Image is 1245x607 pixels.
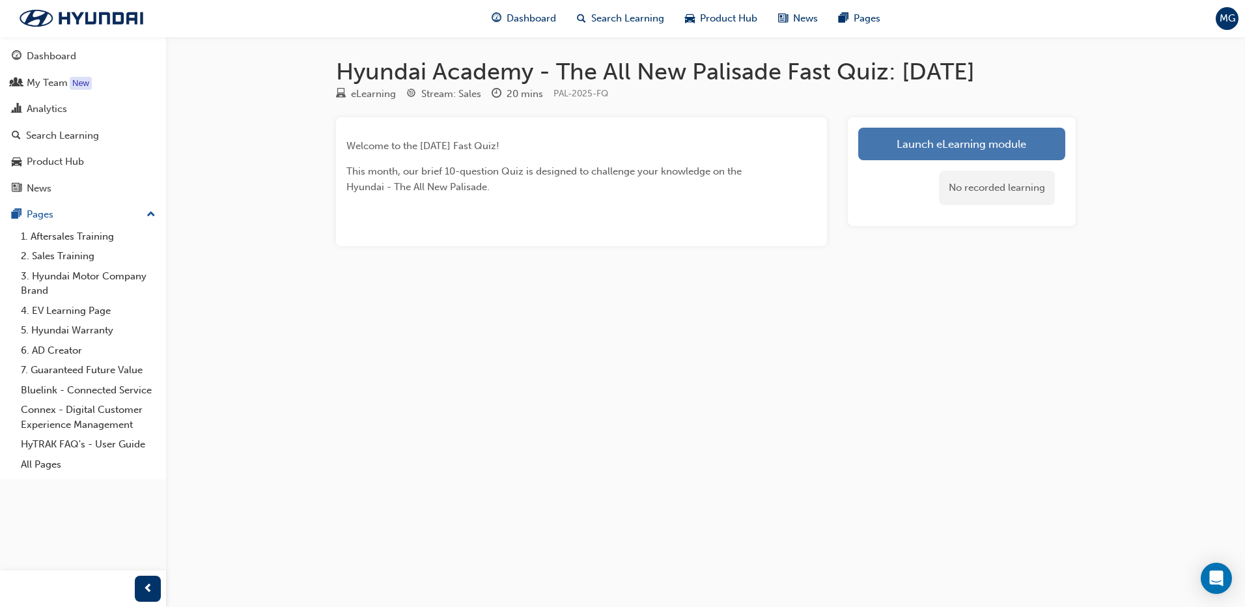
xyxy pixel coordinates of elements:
[507,87,543,102] div: 20 mins
[406,86,481,102] div: Stream
[5,203,161,227] button: Pages
[577,10,586,27] span: search-icon
[143,581,153,597] span: prev-icon
[507,11,556,26] span: Dashboard
[12,156,21,168] span: car-icon
[492,89,501,100] span: clock-icon
[839,10,848,27] span: pages-icon
[16,266,161,301] a: 3. Hyundai Motor Company Brand
[27,154,84,169] div: Product Hub
[7,5,156,32] img: Trak
[828,5,891,32] a: pages-iconPages
[553,88,608,99] span: Learning resource code
[12,78,21,89] span: people-icon
[793,11,818,26] span: News
[591,11,664,26] span: Search Learning
[16,400,161,434] a: Connex - Digital Customer Experience Management
[12,104,21,115] span: chart-icon
[16,360,161,380] a: 7. Guaranteed Future Value
[70,77,92,90] div: Tooltip anchor
[16,320,161,341] a: 5. Hyundai Warranty
[27,49,76,64] div: Dashboard
[567,5,675,32] a: search-iconSearch Learning
[12,130,21,142] span: search-icon
[939,171,1055,205] div: No recorded learning
[492,86,543,102] div: Duration
[16,380,161,401] a: Bluelink - Connected Service
[346,140,499,152] span: Welcome to the [DATE] Fast Quiz!
[675,5,768,32] a: car-iconProduct Hub
[406,89,416,100] span: target-icon
[700,11,757,26] span: Product Hub
[854,11,880,26] span: Pages
[858,128,1065,160] a: Launch eLearning module
[5,97,161,121] a: Analytics
[346,165,744,193] span: This month, our brief 10-question Quiz is designed to challenge your knowledge on the Hyundai - T...
[26,128,99,143] div: Search Learning
[16,434,161,455] a: HyTRAK FAQ's - User Guide
[1201,563,1232,594] div: Open Intercom Messenger
[5,71,161,95] a: My Team
[27,102,67,117] div: Analytics
[27,207,53,222] div: Pages
[778,10,788,27] span: news-icon
[12,183,21,195] span: news-icon
[16,246,161,266] a: 2. Sales Training
[12,209,21,221] span: pages-icon
[1216,7,1238,30] button: MG
[5,42,161,203] button: DashboardMy TeamAnalyticsSearch LearningProduct HubNews
[492,10,501,27] span: guage-icon
[481,5,567,32] a: guage-iconDashboard
[5,150,161,174] a: Product Hub
[27,181,51,196] div: News
[12,51,21,63] span: guage-icon
[16,341,161,361] a: 6. AD Creator
[16,301,161,321] a: 4. EV Learning Page
[147,206,156,223] span: up-icon
[16,455,161,475] a: All Pages
[685,10,695,27] span: car-icon
[351,87,396,102] div: eLearning
[16,227,161,247] a: 1. Aftersales Training
[1220,11,1235,26] span: MG
[5,44,161,68] a: Dashboard
[5,176,161,201] a: News
[336,86,396,102] div: Type
[336,89,346,100] span: learningResourceType_ELEARNING-icon
[5,124,161,148] a: Search Learning
[421,87,481,102] div: Stream: Sales
[27,76,68,91] div: My Team
[336,57,1076,86] h1: Hyundai Academy - The All New Palisade Fast Quiz: [DATE]
[768,5,828,32] a: news-iconNews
